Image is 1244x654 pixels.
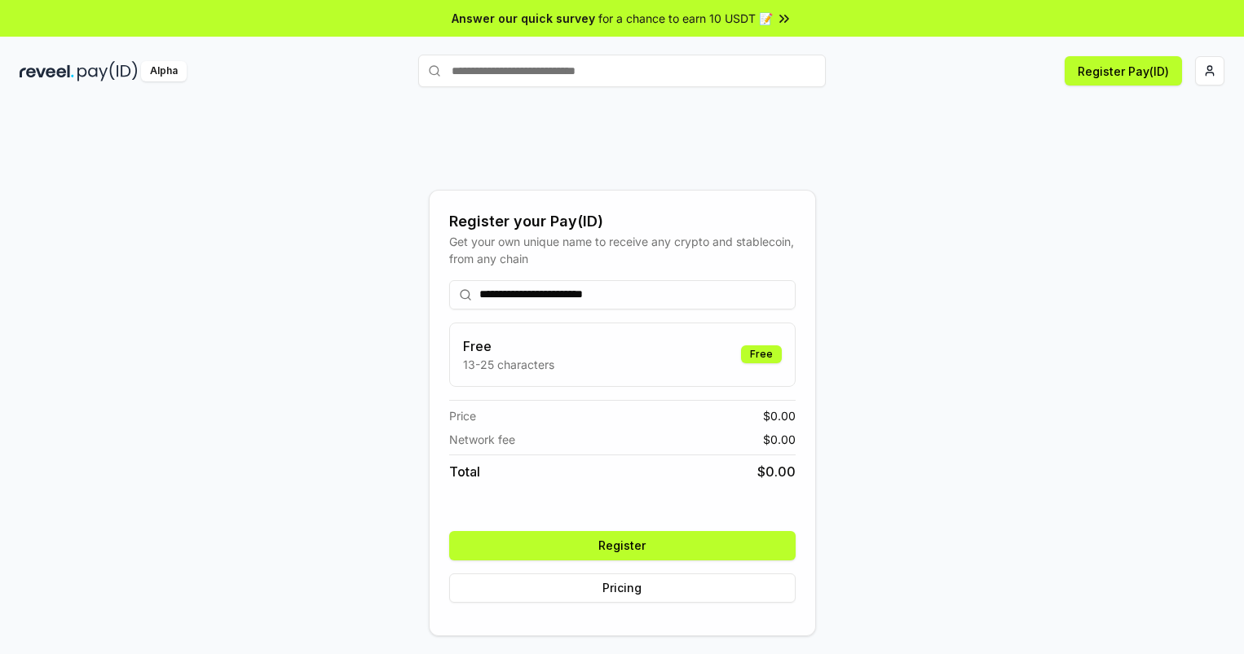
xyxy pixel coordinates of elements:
[449,233,796,267] div: Get your own unique name to receive any crypto and stablecoin, from any chain
[463,336,554,356] h3: Free
[463,356,554,373] p: 13-25 characters
[1065,56,1182,86] button: Register Pay(ID)
[20,61,74,81] img: reveel_dark
[77,61,138,81] img: pay_id
[741,345,782,363] div: Free
[452,10,595,27] span: Answer our quick survey
[449,462,480,481] span: Total
[141,61,187,81] div: Alpha
[449,573,796,603] button: Pricing
[449,210,796,233] div: Register your Pay(ID)
[757,462,796,481] span: $ 0.00
[598,10,773,27] span: for a chance to earn 10 USDT 📝
[763,407,796,424] span: $ 0.00
[763,431,796,448] span: $ 0.00
[449,531,796,560] button: Register
[449,407,476,424] span: Price
[449,431,515,448] span: Network fee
